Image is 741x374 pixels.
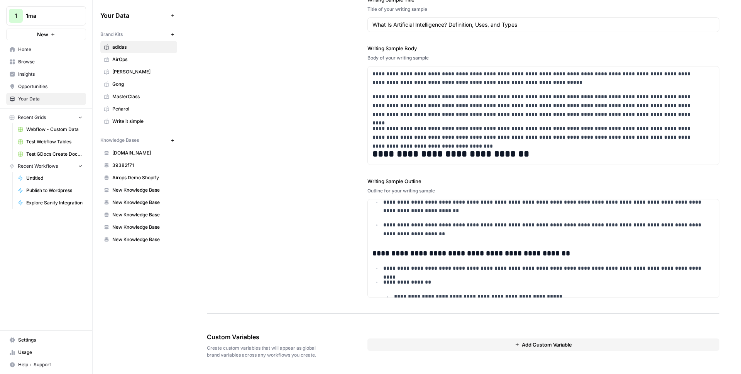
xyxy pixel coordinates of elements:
[112,118,174,125] span: Write it simple
[18,95,83,102] span: Your Data
[18,71,83,78] span: Insights
[100,137,139,144] span: Knowledge Bases
[100,66,177,78] a: [PERSON_NAME]
[18,337,83,343] span: Settings
[100,233,177,246] a: New Knowledge Base
[112,81,174,88] span: Gong
[6,6,86,25] button: Workspace: 1ma
[18,58,83,65] span: Browse
[112,174,174,181] span: Airops Demo Shopify
[14,172,86,184] a: Untitled
[18,163,58,170] span: Recent Workflows
[112,187,174,194] span: New Knowledge Base
[367,54,719,61] div: Body of your writing sample
[100,196,177,209] a: New Knowledge Base
[26,187,83,194] span: Publish to Wordpress
[100,41,177,53] a: adidas
[112,44,174,51] span: adidas
[26,12,73,20] span: 1ma
[100,147,177,159] a: [DOMAIN_NAME]
[26,138,83,145] span: Test Webflow Tables
[367,44,719,52] label: Writing Sample Body
[26,151,83,158] span: Test GDocs Create Doc Grid
[112,211,174,218] span: New Knowledge Base
[14,148,86,160] a: Test GDocs Create Doc Grid
[14,184,86,197] a: Publish to Wordpress
[37,31,48,38] span: New
[100,103,177,115] a: Peñarol
[100,184,177,196] a: New Knowledge Base
[18,114,46,121] span: Recent Grids
[100,31,123,38] span: Brand Kits
[18,349,83,356] span: Usage
[14,123,86,136] a: Webflow - Custom Data
[18,361,83,368] span: Help + Support
[112,162,174,169] span: 39382f71
[18,83,83,90] span: Opportunities
[207,345,324,359] span: Create custom variables that will appear as global brand variables across any workflows you create.
[100,78,177,90] a: Gong
[6,56,86,68] a: Browse
[100,172,177,184] a: Airops Demo Shopify
[100,90,177,103] a: MasterClass
[26,175,83,182] span: Untitled
[6,112,86,123] button: Recent Grids
[100,115,177,127] a: Write it simple
[6,346,86,359] a: Usage
[367,338,719,351] button: Add Custom Variable
[6,80,86,93] a: Opportunities
[100,11,168,20] span: Your Data
[6,334,86,346] a: Settings
[112,105,174,112] span: Peñarol
[14,197,86,209] a: Explore Sanity Integration
[6,359,86,371] button: Help + Support
[207,332,324,342] span: Custom Variables
[14,136,86,148] a: Test Webflow Tables
[112,68,174,75] span: [PERSON_NAME]
[100,53,177,66] a: AirOps
[367,6,719,13] div: Title of your writing sample
[15,11,17,20] span: 1
[100,221,177,233] a: New Knowledge Base
[6,43,86,56] a: Home
[112,199,174,206] span: New Knowledge Base
[6,68,86,80] a: Insights
[112,56,174,63] span: AirOps
[26,126,83,133] span: Webflow - Custom Data
[18,46,83,53] span: Home
[522,341,572,348] span: Add Custom Variable
[100,159,177,172] a: 39382f71
[6,160,86,172] button: Recent Workflows
[112,224,174,231] span: New Knowledge Base
[112,150,174,156] span: [DOMAIN_NAME]
[100,209,177,221] a: New Knowledge Base
[367,177,719,185] label: Writing Sample Outline
[372,21,714,29] input: Game Day Gear Guide
[6,29,86,40] button: New
[6,93,86,105] a: Your Data
[26,199,83,206] span: Explore Sanity Integration
[112,236,174,243] span: New Knowledge Base
[112,93,174,100] span: MasterClass
[367,187,719,194] div: Outline for your writing sample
